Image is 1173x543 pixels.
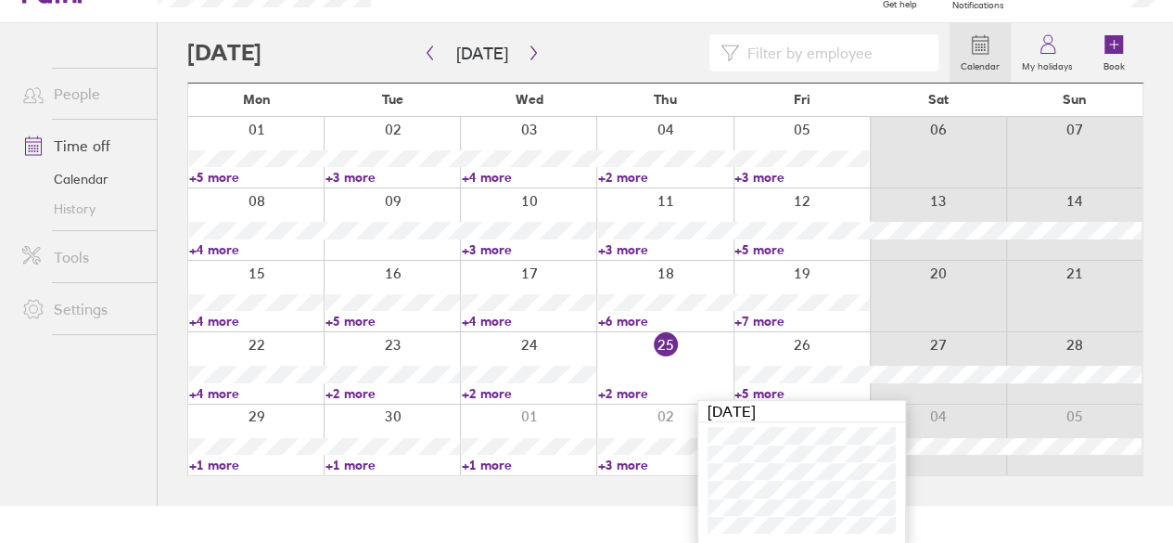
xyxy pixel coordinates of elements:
[325,385,460,402] a: +2 more
[1011,56,1084,72] label: My holidays
[189,169,324,186] a: +5 more
[1084,23,1143,83] a: Book
[189,457,324,473] a: +1 more
[1092,56,1136,72] label: Book
[462,457,596,473] a: +1 more
[7,164,157,194] a: Calendar
[698,401,905,422] div: [DATE]
[950,23,1011,83] a: Calendar
[516,92,543,107] span: Wed
[1063,92,1087,107] span: Sun
[739,35,927,71] input: Filter by employee
[189,241,324,258] a: +4 more
[598,457,733,473] a: +3 more
[462,169,596,186] a: +4 more
[598,241,733,258] a: +3 more
[1011,23,1084,83] a: My holidays
[734,169,869,186] a: +3 more
[794,92,810,107] span: Fri
[7,239,157,276] a: Tools
[734,241,869,258] a: +5 more
[654,92,677,107] span: Thu
[441,38,523,69] button: [DATE]
[598,313,733,330] a: +6 more
[7,75,157,112] a: People
[462,385,596,402] a: +2 more
[325,313,460,330] a: +5 more
[189,313,324,330] a: +4 more
[7,194,157,224] a: History
[325,457,460,473] a: +1 more
[7,127,157,164] a: Time off
[598,385,733,402] a: +2 more
[462,241,596,258] a: +3 more
[325,169,460,186] a: +3 more
[7,291,157,328] a: Settings
[242,92,270,107] span: Mon
[382,92,403,107] span: Tue
[950,56,1011,72] label: Calendar
[189,385,324,402] a: +4 more
[598,169,733,186] a: +2 more
[734,385,869,402] a: +5 more
[928,92,949,107] span: Sat
[462,313,596,330] a: +4 more
[734,313,869,330] a: +7 more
